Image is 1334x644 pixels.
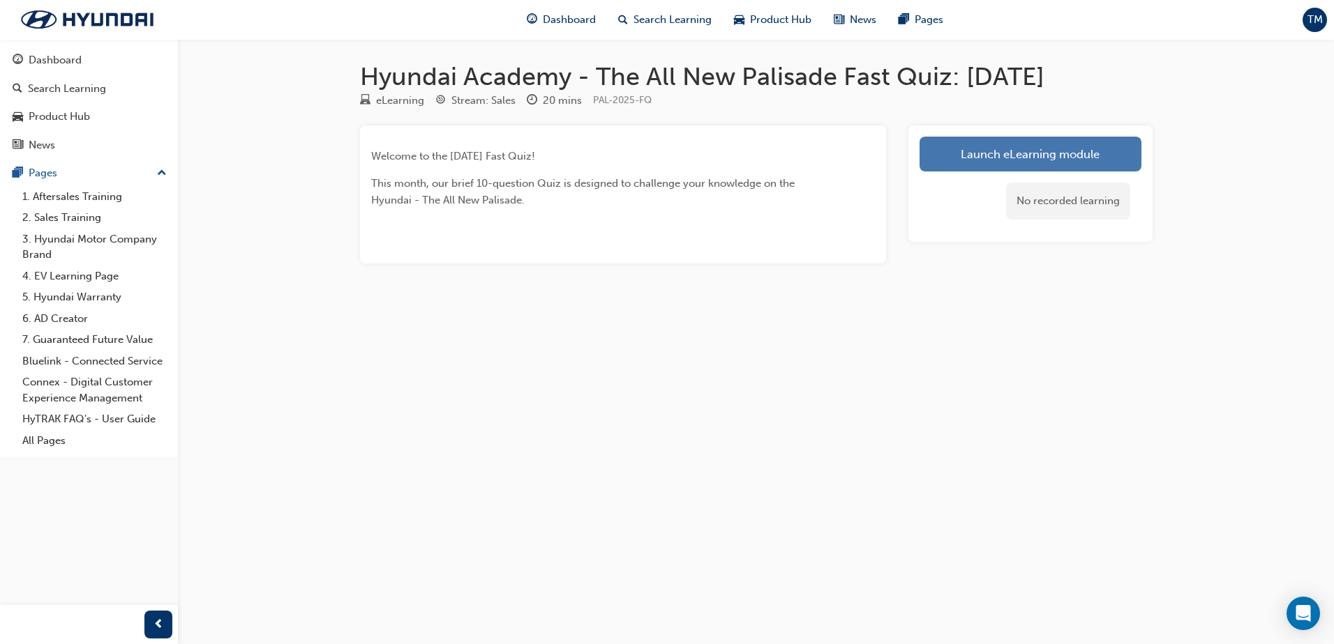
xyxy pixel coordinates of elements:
span: search-icon [13,83,22,95]
button: Pages [6,160,172,186]
span: news-icon [834,11,844,29]
span: learningResourceType_ELEARNING-icon [360,95,370,107]
a: Connex - Digital Customer Experience Management [17,371,172,408]
span: Dashboard [543,12,596,28]
span: target-icon [435,95,446,107]
span: This month, our brief 10-question Quiz is designed to challenge your knowledge on the Hyundai - T... [371,177,797,206]
img: Trak [7,5,167,34]
span: guage-icon [13,54,23,67]
a: HyTRAK FAQ's - User Guide [17,408,172,430]
a: pages-iconPages [887,6,954,34]
a: 7. Guaranteed Future Value [17,329,172,351]
button: TM [1303,8,1327,32]
span: search-icon [618,11,628,29]
a: Bluelink - Connected Service [17,351,172,372]
div: Product Hub [29,109,90,125]
span: prev-icon [153,616,164,634]
div: News [29,137,55,153]
span: pages-icon [899,11,909,29]
span: News [850,12,876,28]
span: clock-icon [527,95,537,107]
span: Welcome to the [DATE] Fast Quiz! [371,150,535,162]
div: Pages [29,165,57,181]
h1: Hyundai Academy - The All New Palisade Fast Quiz: [DATE] [360,61,1153,92]
div: Type [360,92,424,109]
span: Learning resource code [593,94,652,106]
a: 6. AD Creator [17,308,172,330]
a: 2. Sales Training [17,207,172,229]
a: Dashboard [6,47,172,73]
div: Search Learning [28,81,106,97]
span: guage-icon [527,11,537,29]
div: Open Intercom Messenger [1287,597,1320,630]
div: Dashboard [29,52,82,68]
span: news-icon [13,139,23,152]
a: 1. Aftersales Training [17,186,172,208]
span: TM [1307,12,1323,28]
a: 5. Hyundai Warranty [17,286,172,308]
a: 3. Hyundai Motor Company Brand [17,229,172,266]
a: Search Learning [6,76,172,102]
a: Product Hub [6,104,172,130]
a: All Pages [17,430,172,452]
span: up-icon [157,164,167,183]
span: car-icon [13,111,23,123]
span: pages-icon [13,167,23,180]
div: Stream [435,92,516,109]
div: No recorded learning [1006,183,1130,220]
span: car-icon [734,11,744,29]
span: Product Hub [750,12,811,28]
span: Search Learning [634,12,712,28]
div: Stream: Sales [451,93,516,109]
a: car-iconProduct Hub [723,6,823,34]
a: search-iconSearch Learning [607,6,723,34]
a: Launch eLearning module [920,137,1141,171]
a: guage-iconDashboard [516,6,607,34]
a: news-iconNews [823,6,887,34]
div: eLearning [376,93,424,109]
span: Pages [915,12,943,28]
button: DashboardSearch LearningProduct HubNews [6,45,172,160]
a: News [6,132,172,158]
div: 20 mins [543,93,582,109]
div: Duration [527,92,582,109]
a: 4. EV Learning Page [17,266,172,287]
